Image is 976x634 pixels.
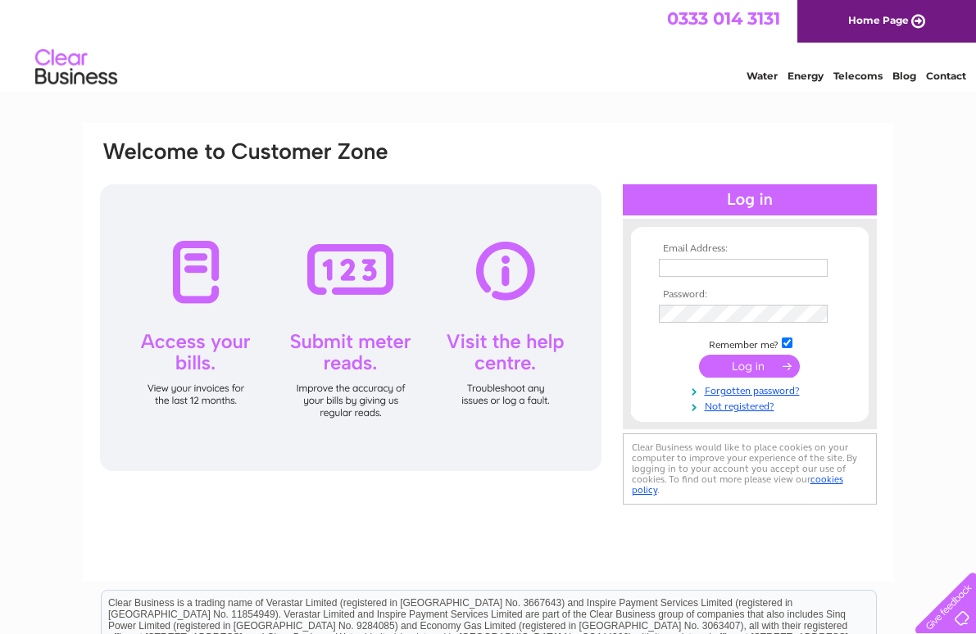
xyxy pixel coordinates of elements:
div: Clear Business would like to place cookies on your computer to improve your experience of the sit... [623,433,877,505]
th: Password: [655,289,845,301]
a: Telecoms [833,70,883,82]
img: logo.png [34,43,118,93]
div: Clear Business is a trading name of Verastar Limited (registered in [GEOGRAPHIC_DATA] No. 3667643... [102,9,876,79]
input: Submit [699,355,800,378]
a: 0333 014 3131 [667,8,780,29]
a: Contact [926,70,966,82]
a: Not registered? [659,397,845,413]
a: Blog [892,70,916,82]
a: Energy [788,70,824,82]
a: Forgotten password? [659,382,845,397]
th: Email Address: [655,243,845,255]
a: cookies policy [632,473,843,496]
td: Remember me? [655,335,845,351]
a: Water [747,70,778,82]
